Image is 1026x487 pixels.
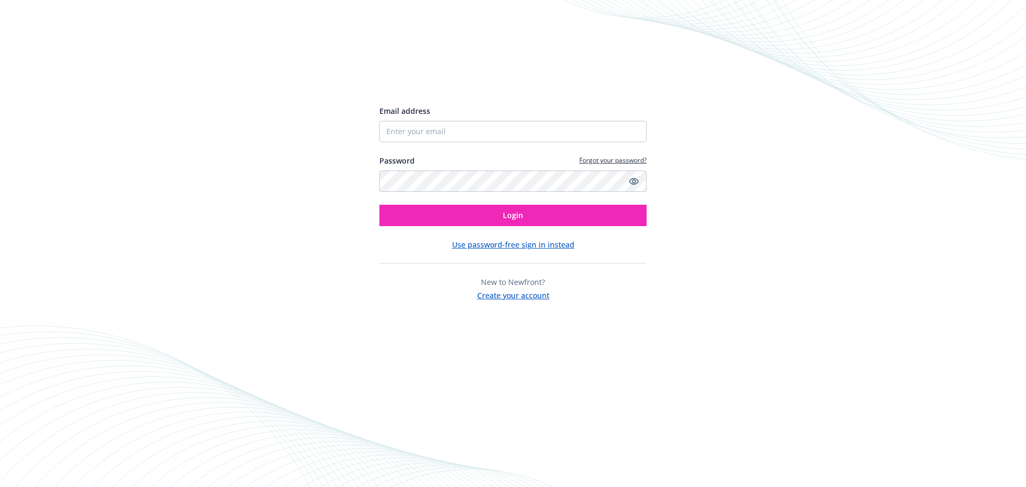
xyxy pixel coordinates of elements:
a: Forgot your password? [579,156,647,165]
input: Enter your password [379,171,647,192]
a: Show password [627,175,640,188]
img: Newfront logo [379,67,480,86]
span: Login [503,210,523,220]
button: Use password-free sign in instead [452,239,574,250]
button: Create your account [477,288,549,301]
span: New to Newfront? [481,277,545,287]
span: Email address [379,106,430,116]
input: Enter your email [379,121,647,142]
label: Password [379,155,415,166]
button: Login [379,205,647,226]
